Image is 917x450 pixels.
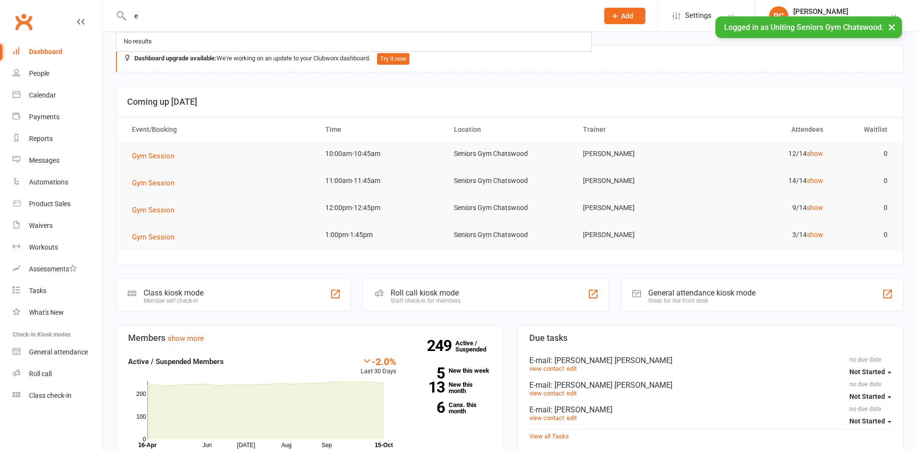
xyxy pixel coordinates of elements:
button: Try it now [377,53,409,65]
div: Member self check-in [144,297,204,304]
td: [PERSON_NAME] [574,197,703,219]
a: show [807,231,823,239]
span: Gym Session [132,206,175,214]
button: Not Started [849,363,891,380]
button: Gym Session [132,150,181,162]
strong: 5 [411,366,445,380]
a: Calendar [13,84,102,106]
span: Add [621,12,633,20]
td: Seniors Gym Chatswood [445,197,574,219]
button: Add [604,8,645,24]
a: Product Sales [13,193,102,215]
strong: 6 [411,400,445,415]
a: edit [567,414,577,422]
a: Dashboard [13,41,102,63]
h3: Due tasks [529,333,892,343]
div: Automations [29,178,68,186]
strong: 249 [427,338,455,353]
button: Gym Session [132,177,181,189]
a: View all Tasks [529,433,569,440]
a: 5New this week [411,367,491,374]
a: 6Canx. this month [411,402,491,414]
div: Reports [29,135,53,142]
span: Not Started [849,417,885,425]
a: Class kiosk mode [13,385,102,407]
button: × [883,16,901,37]
td: 0 [832,197,896,219]
span: : [PERSON_NAME] [PERSON_NAME] [551,356,672,365]
div: Messages [29,156,59,164]
a: show more [168,334,204,343]
td: 9/14 [703,197,831,219]
a: show [807,150,823,157]
a: view contact [529,390,564,397]
div: RC [769,6,788,26]
span: Not Started [849,393,885,400]
div: People [29,70,49,77]
span: Logged in as Uniting Seniors Gym Chatswood. [724,23,884,32]
div: Roll call kiosk mode [391,288,461,297]
div: General attendance kiosk mode [648,288,756,297]
a: Payments [13,106,102,128]
a: Assessments [13,258,102,280]
td: 0 [832,169,896,192]
th: Trainer [574,117,703,142]
div: Waivers [29,222,53,229]
div: Class kiosk mode [144,288,204,297]
a: People [13,63,102,84]
button: Not Started [849,412,891,430]
a: Messages [13,150,102,171]
div: E-mail [529,405,892,414]
div: What's New [29,309,64,316]
span: Gym Session [132,233,175,241]
button: Gym Session [132,204,181,216]
td: [PERSON_NAME] [574,169,703,192]
div: Last 30 Days [361,356,396,377]
div: Dashboard [29,48,62,56]
div: General attendance [29,348,88,356]
a: show [807,177,823,184]
input: Search... [127,9,592,23]
td: 3/14 [703,224,831,246]
td: [PERSON_NAME] [574,142,703,165]
div: -2.0% [361,356,396,366]
a: view contact [529,365,564,372]
td: 11:00am-11:45am [317,169,445,192]
span: : [PERSON_NAME] [551,405,612,414]
td: 1:00pm-1:45pm [317,224,445,246]
td: Seniors Gym Chatswood [445,169,574,192]
a: 249Active / Suspended [455,333,498,360]
a: view contact [529,414,564,422]
span: Not Started [849,368,885,376]
strong: Dashboard upgrade available: [134,55,217,62]
div: Calendar [29,91,56,99]
div: Workouts [29,243,58,251]
td: Seniors Gym Chatswood [445,142,574,165]
a: Automations [13,171,102,193]
div: Assessments [29,265,77,273]
div: No results [121,35,155,49]
h3: Members [128,333,491,343]
div: Class check-in [29,392,72,399]
div: [PERSON_NAME] [793,7,890,16]
span: : [PERSON_NAME] [PERSON_NAME] [551,380,672,390]
div: Payments [29,113,59,121]
a: 13New this month [411,381,491,394]
a: Reports [13,128,102,150]
th: Time [317,117,445,142]
th: Event/Booking [123,117,317,142]
div: We're working on an update to your Clubworx dashboard. [116,45,903,72]
div: Staff check-in for members [391,297,461,304]
td: 0 [832,224,896,246]
td: 12:00pm-12:45pm [317,197,445,219]
td: 14/14 [703,169,831,192]
span: Gym Session [132,152,175,160]
td: Seniors Gym Chatswood [445,224,574,246]
div: E-mail [529,380,892,390]
button: Gym Session [132,231,181,243]
td: [PERSON_NAME] [574,224,703,246]
td: 10:00am-10:45am [317,142,445,165]
div: Uniting Seniors Gym Chatswood [793,16,890,25]
th: Waitlist [832,117,896,142]
a: Waivers [13,215,102,237]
